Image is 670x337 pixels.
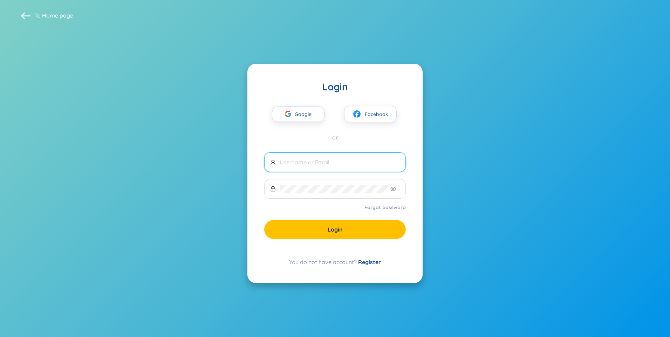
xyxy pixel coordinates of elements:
[358,259,381,266] a: Register
[42,12,73,19] a: Home page
[390,186,396,192] span: eye-invisible
[264,258,406,266] div: You do not have account?
[328,226,343,233] span: Login
[264,81,406,93] div: Login
[364,204,406,211] a: Forgot password
[365,110,388,118] span: Facebook
[280,158,400,166] input: Username or Email
[34,12,73,19] span: To
[264,133,406,141] div: or
[264,220,406,239] button: Login
[270,159,276,165] span: user
[270,186,276,192] span: lock
[344,106,397,122] button: facebookFacebook
[353,110,361,118] img: facebook
[272,106,324,122] button: Google
[295,107,315,122] span: Google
